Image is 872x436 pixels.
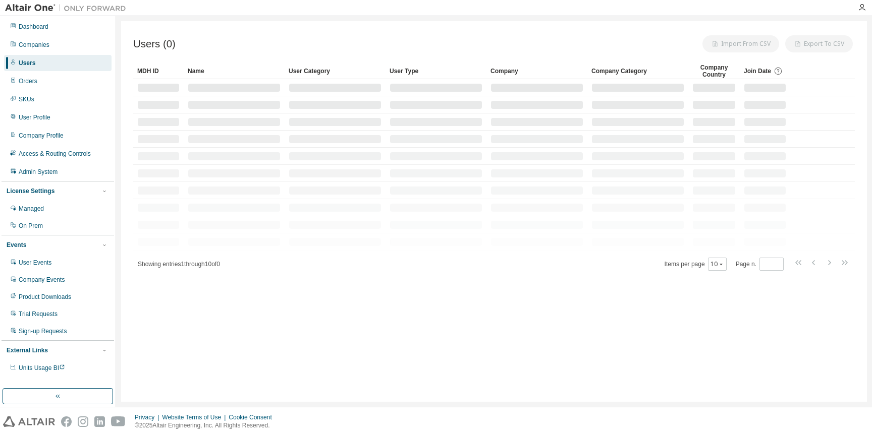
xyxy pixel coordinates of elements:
div: Companies [19,41,49,49]
div: Company Category [591,63,684,79]
img: altair_logo.svg [3,416,55,427]
p: © 2025 Altair Engineering, Inc. All Rights Reserved. [135,421,278,430]
span: Showing entries 1 through 10 of 0 [138,261,220,268]
div: MDH ID [137,63,180,79]
svg: Date when the user was first added or directly signed up. If the user was deleted and later re-ad... [774,67,783,76]
span: Users (0) [133,38,176,50]
div: Admin System [19,168,58,176]
span: Units Usage BI [19,364,65,371]
div: Privacy [135,413,162,421]
div: Company Events [19,276,65,284]
div: Orders [19,77,37,85]
div: User Events [19,259,51,267]
div: User Profile [19,113,50,121]
div: Company [490,63,583,79]
div: User Category [289,63,381,79]
img: linkedin.svg [94,416,105,427]
div: Website Terms of Use [162,413,229,421]
span: Page n. [736,258,784,271]
button: Import From CSV [702,35,779,52]
div: License Settings [7,187,54,195]
img: instagram.svg [78,416,88,427]
div: Company Country [692,63,736,79]
div: Access & Routing Controls [19,150,91,158]
div: Company Profile [19,132,64,140]
div: Sign-up Requests [19,327,67,335]
div: Dashboard [19,23,48,31]
button: Export To CSV [785,35,853,52]
img: facebook.svg [61,416,72,427]
span: Join Date [744,68,771,75]
div: On Prem [19,222,43,230]
div: Product Downloads [19,293,71,301]
div: Trial Requests [19,310,58,318]
div: External Links [7,346,48,354]
img: youtube.svg [111,416,126,427]
div: Cookie Consent [229,413,278,421]
div: Events [7,241,26,249]
div: Managed [19,205,44,213]
button: 10 [711,260,724,268]
div: SKUs [19,95,34,103]
div: User Type [390,63,482,79]
img: Altair One [5,3,131,13]
div: Users [19,59,35,67]
span: Items per page [665,258,727,271]
div: Name [188,63,281,79]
